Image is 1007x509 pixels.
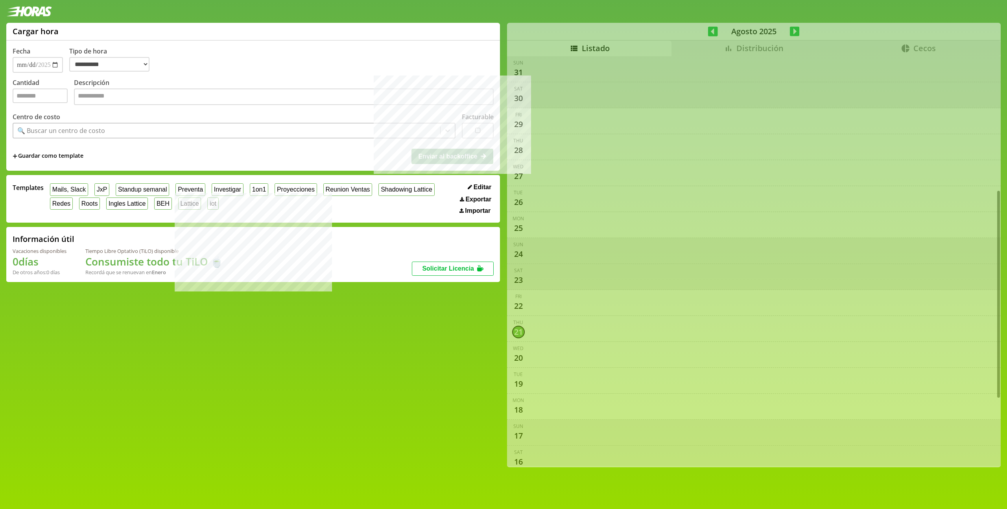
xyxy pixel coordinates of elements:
[94,183,109,195] button: JxP
[13,247,66,254] div: Vacaciones disponibles
[13,152,83,160] span: +Guardar como template
[13,26,59,37] h1: Cargar hora
[412,262,494,276] button: Solicitar Licencia
[13,112,60,121] label: Centro de costo
[422,265,474,272] span: Solicitar Licencia
[50,197,73,210] button: Redes
[69,47,156,73] label: Tipo de hora
[74,89,494,105] textarea: Descripción
[378,183,434,195] button: Shadowing Lattice
[85,269,223,276] div: Recordá que se renuevan en
[13,89,68,103] input: Cantidad
[6,6,52,17] img: logotipo
[69,57,149,72] select: Tipo de hora
[13,254,66,269] h1: 0 días
[465,196,491,203] span: Exportar
[79,197,100,210] button: Roots
[457,195,494,203] button: Exportar
[13,234,74,244] h2: Información útil
[152,269,166,276] b: Enero
[13,78,74,107] label: Cantidad
[85,254,223,269] h1: Consumiste todo tu TiLO 🍵
[462,112,494,121] label: Facturable
[275,183,317,195] button: Proyecciones
[13,183,44,192] span: Templates
[154,197,172,210] button: BEH
[323,183,373,195] button: Reunion Ventas
[13,269,66,276] div: De otros años: 0 días
[175,183,205,195] button: Preventa
[212,183,243,195] button: Investigar
[116,183,169,195] button: Standup semanal
[465,207,491,214] span: Importar
[250,183,268,195] button: 1on1
[13,152,17,160] span: +
[85,247,223,254] div: Tiempo Libre Optativo (TiLO) disponible
[474,184,491,191] span: Editar
[13,47,30,55] label: Fecha
[465,183,494,191] button: Editar
[74,78,494,107] label: Descripción
[178,197,201,210] button: Lattice
[17,126,105,135] div: 🔍 Buscar un centro de costo
[106,197,148,210] button: Ingles Lattice
[207,197,219,210] button: iot
[50,183,88,195] button: Mails, Slack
